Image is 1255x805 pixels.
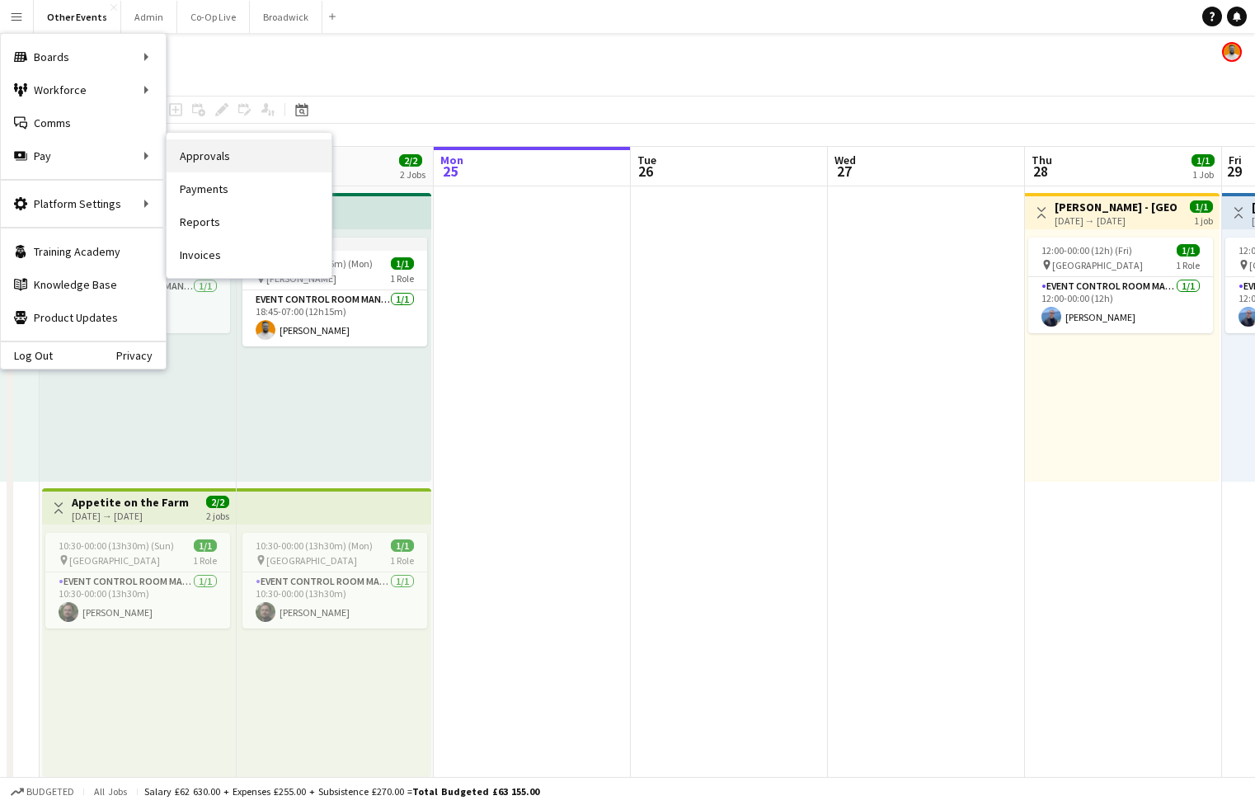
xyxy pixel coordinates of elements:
span: 26 [635,162,656,181]
a: Approvals [167,139,331,172]
app-card-role: Event Control Room Manager1/110:30-00:00 (13h30m)[PERSON_NAME] [242,572,427,628]
span: 29 [1226,162,1242,181]
div: Pay [1,139,166,172]
a: Comms [1,106,166,139]
a: Privacy [116,349,166,362]
span: 25 [438,162,463,181]
button: Broadwick [250,1,322,33]
app-card-role: Event Control Room Manager1/118:45-07:00 (12h15m)[PERSON_NAME] [242,290,427,346]
span: 2/2 [206,496,229,508]
app-card-role: Event Control Room Manager1/112:00-00:00 (12h)[PERSON_NAME] [1028,277,1213,333]
span: [GEOGRAPHIC_DATA] [266,554,357,567]
a: Reports [167,205,331,238]
h3: [PERSON_NAME] - [GEOGRAPHIC_DATA] Live [1055,200,1177,214]
span: 12:00-00:00 (12h) (Fri) [1041,244,1132,257]
div: [DATE] → [DATE] [72,510,189,522]
div: 1 Job [1192,168,1214,181]
div: [DATE] → [DATE] [1055,214,1177,227]
app-job-card: 10:30-00:00 (13h30m) (Mon)1/1 [GEOGRAPHIC_DATA]1 RoleEvent Control Room Manager1/110:30-00:00 (13... [242,533,427,628]
button: Admin [121,1,177,33]
div: Platform Settings [1,187,166,220]
span: Budgeted [26,786,74,798]
span: 27 [832,162,856,181]
app-job-card: 10:30-00:00 (13h30m) (Sun)1/1 [GEOGRAPHIC_DATA]1 RoleEvent Control Room Manager1/110:30-00:00 (13... [45,533,230,628]
div: Boards [1,40,166,73]
div: 2 jobs [206,508,229,522]
span: Thu [1032,153,1052,167]
span: 1/1 [194,539,217,552]
a: Product Updates [1,301,166,334]
app-job-card: 12:00-00:00 (12h) (Fri)1/1 [GEOGRAPHIC_DATA]1 RoleEvent Control Room Manager1/112:00-00:00 (12h)[... [1028,238,1213,333]
div: Salary £62 630.00 + Expenses £255.00 + Subsistence £270.00 = [144,785,539,798]
span: 1/1 [391,257,414,270]
button: Co-Op Live [177,1,250,33]
span: 1 Role [390,554,414,567]
div: 2 Jobs [400,168,425,181]
div: In progress [242,238,427,251]
span: 1 Role [193,554,217,567]
button: Budgeted [8,783,77,801]
span: 1/1 [1192,154,1215,167]
span: [GEOGRAPHIC_DATA] [1052,259,1143,271]
div: 1 job [1194,213,1213,227]
span: 1/1 [1177,244,1200,257]
span: Fri [1229,153,1242,167]
span: Wed [834,153,856,167]
a: Knowledge Base [1,268,166,301]
span: Total Budgeted £63 155.00 [412,785,539,798]
span: Tue [637,153,656,167]
button: Other Events [34,1,121,33]
span: 10:30-00:00 (13h30m) (Sun) [59,539,174,552]
span: [GEOGRAPHIC_DATA] [69,554,160,567]
span: 1 Role [1176,259,1200,271]
span: 1/1 [1190,200,1213,213]
span: Mon [440,153,463,167]
h3: Appetite on the Farm [72,495,189,510]
span: 2/2 [399,154,422,167]
app-job-card: In progress18:45-07:00 (12h15m) (Mon)1/1 [PERSON_NAME]1 RoleEvent Control Room Manager1/118:45-07... [242,238,427,346]
span: All jobs [91,785,130,798]
a: Payments [167,172,331,205]
a: Training Academy [1,235,166,268]
a: Log Out [1,349,53,362]
span: 1 Role [390,272,414,285]
a: Invoices [167,238,331,271]
span: 1/1 [391,539,414,552]
span: 28 [1029,162,1052,181]
div: Workforce [1,73,166,106]
app-card-role: Event Control Room Manager1/110:30-00:00 (13h30m)[PERSON_NAME] [45,572,230,628]
span: 10:30-00:00 (13h30m) (Mon) [256,539,373,552]
app-user-avatar: Ben Sidaway [1222,42,1242,62]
